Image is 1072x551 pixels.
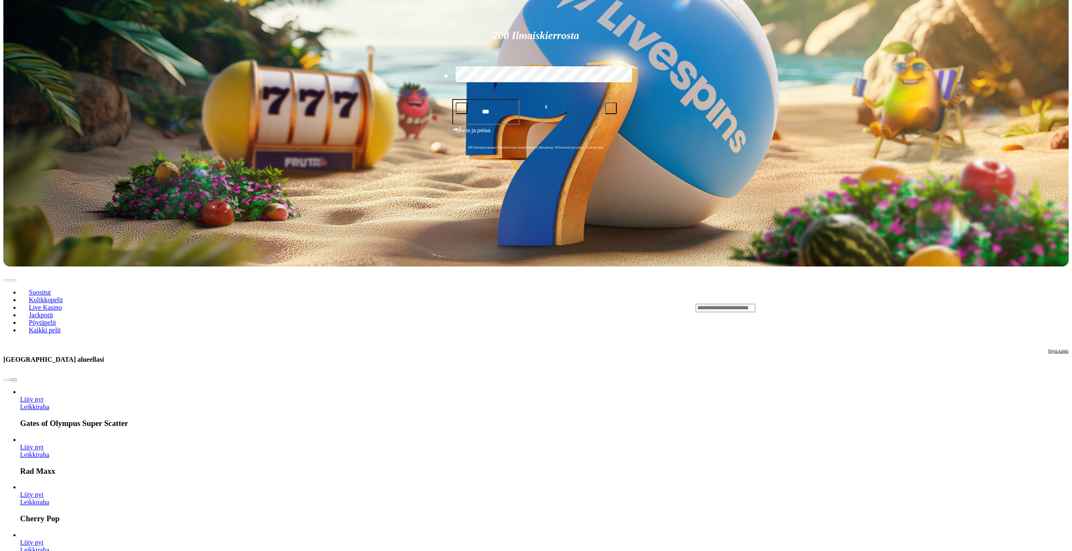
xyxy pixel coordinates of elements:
a: Cherry Pop [20,499,49,506]
a: Näytä kaikki [1048,349,1069,370]
a: Kaikki pelit [20,324,70,337]
span: Talleta ja pelaa [455,126,490,141]
a: Pöytäpelit [20,316,65,329]
a: Cherry Pop [20,491,44,498]
a: Jackpotit [20,309,62,321]
span: Kaikki pelit [26,326,64,334]
span: Näytä kaikki [1048,349,1069,353]
button: next slide [10,279,17,282]
a: Suositut [20,286,60,299]
span: Liity nyt [20,539,44,546]
label: €150 [511,65,562,89]
h3: [GEOGRAPHIC_DATA] alueellasi [3,355,104,363]
a: Thor’s Rage [20,539,44,546]
button: prev slide [3,279,10,282]
span: Jackpotit [26,311,57,319]
button: plus icon [605,102,617,114]
a: Rad Maxx [20,444,44,451]
button: Talleta ja pelaa [452,126,620,142]
span: Pöytäpelit [26,319,60,326]
input: Search [696,304,755,312]
a: Kolikkopelit [20,294,71,306]
span: € [545,103,548,111]
label: €50 [454,65,505,89]
a: Live Kasino [20,301,70,314]
span: Suositut [26,289,54,296]
header: Lobby [3,266,1069,349]
span: Liity nyt [20,396,44,403]
button: minus icon [456,102,467,114]
label: €250 [568,65,619,89]
span: Live Kasino [26,304,65,311]
nav: Lobby [3,274,679,341]
span: € [459,125,462,131]
span: Liity nyt [20,491,44,498]
a: Gates of Olympus Super Scatter [20,403,49,410]
span: Liity nyt [20,444,44,451]
a: Rad Maxx [20,451,49,458]
span: Kolikkopelit [26,296,66,303]
a: Gates of Olympus Super Scatter [20,396,44,403]
button: prev slide [3,379,10,381]
button: next slide [10,379,17,381]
